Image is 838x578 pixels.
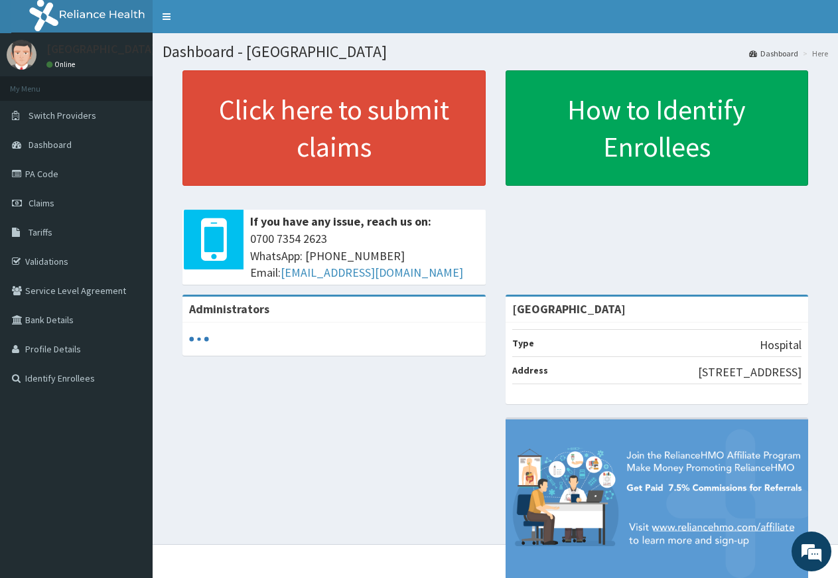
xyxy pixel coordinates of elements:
p: [STREET_ADDRESS] [698,364,802,381]
b: Type [512,337,534,349]
span: Tariffs [29,226,52,238]
h1: Dashboard - [GEOGRAPHIC_DATA] [163,43,828,60]
strong: [GEOGRAPHIC_DATA] [512,301,626,317]
b: If you have any issue, reach us on: [250,214,431,229]
p: Hospital [760,336,802,354]
a: How to Identify Enrollees [506,70,809,186]
a: Dashboard [749,48,798,59]
a: Click here to submit claims [182,70,486,186]
span: Switch Providers [29,109,96,121]
li: Here [800,48,828,59]
img: User Image [7,40,36,70]
a: Online [46,60,78,69]
a: [EMAIL_ADDRESS][DOMAIN_NAME] [281,265,463,280]
b: Administrators [189,301,269,317]
b: Address [512,364,548,376]
svg: audio-loading [189,329,209,349]
span: 0700 7354 2623 WhatsApp: [PHONE_NUMBER] Email: [250,230,479,281]
p: [GEOGRAPHIC_DATA] [46,43,156,55]
img: provider-team-banner.png [506,419,809,578]
span: Dashboard [29,139,72,151]
span: Claims [29,197,54,209]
